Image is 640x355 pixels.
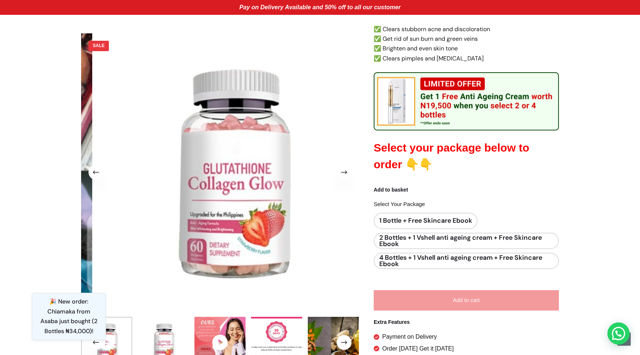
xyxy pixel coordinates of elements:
[374,253,559,269] span: 4 Bottles + 1 Vshell anti ageing cream + Free Skincare Ebook
[374,233,559,249] span: 2 Bottles + 1 Vshell anti ageing cream + Free Skincare Ebook
[374,186,559,194] span: Add to basket
[374,318,559,326] span: Extra Features
[382,332,437,342] span: Payment on Delivery
[382,344,454,354] span: Order [DATE] Get it [DATE]
[239,4,401,10] span: Pay on Delivery Available and 50% off to all our customer
[89,41,109,51] span: SALE
[374,142,529,170] strong: Select your package below to order 👇👇
[374,200,559,209] label: Select Your Package
[374,24,559,64] p: ✅ Clears stubborn acne and discoloration ✅ Get rid of sun burn and green veins ✅ Brighten and eve...
[374,213,477,229] span: 1 Bottle + Free Skincare Ebook
[32,293,106,340] div: 🎉 New order: Chiamaka from Asaba just bought (2 Bottles ₦34,000)!
[374,290,559,311] button: Add to cart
